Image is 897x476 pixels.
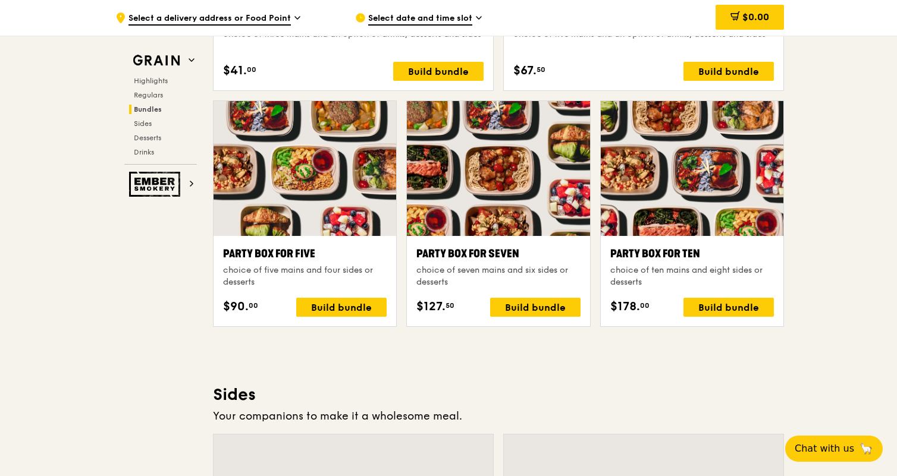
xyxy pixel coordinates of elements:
span: Chat with us [795,442,854,456]
span: Sides [134,119,152,128]
div: Party Box for Seven [416,245,580,262]
div: choice of seven mains and six sides or desserts [416,264,580,288]
div: Build bundle [683,62,774,81]
span: $127. [416,298,446,316]
span: 00 [249,301,258,310]
span: 00 [247,65,256,74]
div: Party Box for Ten [610,245,774,262]
h3: Sides [213,384,784,405]
div: choice of ten mains and eight sides or desserts [610,264,774,288]
span: Highlights [134,77,168,85]
button: Chat with us🦙 [785,436,883,462]
img: Ember Smokery web logo [129,172,184,197]
img: Grain web logo [129,50,184,71]
span: Select a delivery address or Food Point [128,12,291,26]
div: Build bundle [683,298,774,317]
span: Drinks [134,148,154,156]
span: Regulars [134,91,163,99]
div: Build bundle [490,298,581,317]
span: $41. [223,62,247,80]
span: 🦙 [859,442,873,456]
span: 50 [446,301,454,310]
span: $90. [223,298,249,316]
span: 00 [640,301,650,310]
span: 50 [537,65,545,74]
span: Bundles [134,105,162,114]
span: Desserts [134,134,161,142]
span: $0.00 [742,11,769,23]
div: Build bundle [296,298,387,317]
span: $67. [513,62,537,80]
span: $178. [610,298,640,316]
span: Select date and time slot [368,12,472,26]
div: choice of five mains and four sides or desserts [223,264,387,288]
div: Your companions to make it a wholesome meal. [213,408,784,424]
div: Build bundle [393,62,484,81]
div: Party Box for Five [223,245,387,262]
